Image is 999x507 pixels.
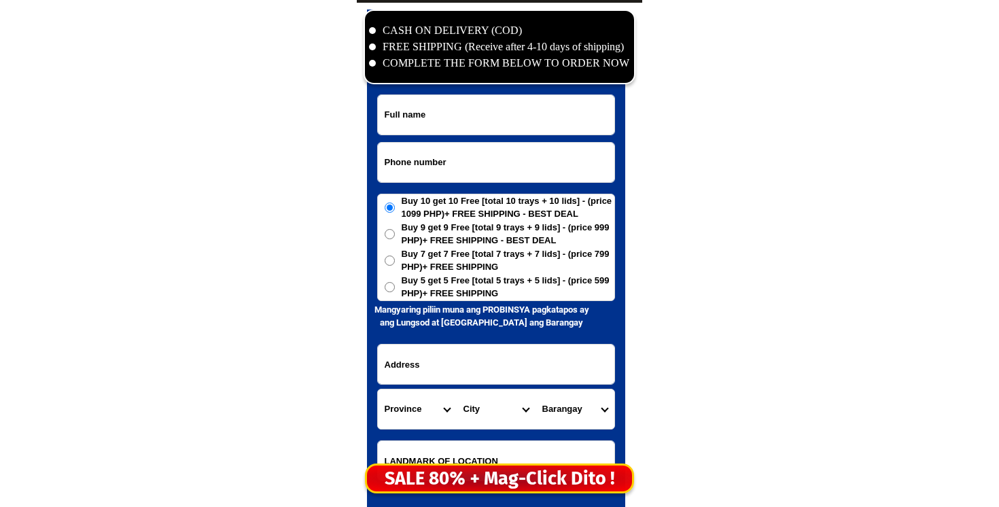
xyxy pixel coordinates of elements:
[369,55,630,71] li: COMPLETE THE FORM BELOW TO ORDER NOW
[385,203,395,213] input: Buy 10 get 10 Free [total 10 trays + 10 lids] - (price 1099 PHP)+ FREE SHIPPING - BEST DEAL
[385,229,395,239] input: Buy 9 get 9 Free [total 9 trays + 9 lids] - (price 999 PHP)+ FREE SHIPPING - BEST DEAL
[385,282,395,292] input: Buy 5 get 5 Free [total 5 trays + 5 lids] - (price 599 PHP)+ FREE SHIPPING
[378,143,614,182] input: Input phone_number
[367,465,632,493] div: SALE 80% + Mag-Click Dito !
[402,274,614,300] span: Buy 5 get 5 Free [total 5 trays + 5 lids] - (price 599 PHP)+ FREE SHIPPING
[536,389,614,429] select: Select commune
[402,247,614,274] span: Buy 7 get 7 Free [total 7 trays + 7 lids] - (price 799 PHP)+ FREE SHIPPING
[369,22,630,39] li: CASH ON DELIVERY (COD)
[378,95,614,135] input: Input full_name
[402,194,614,221] span: Buy 10 get 10 Free [total 10 trays + 10 lids] - (price 1099 PHP)+ FREE SHIPPING - BEST DEAL
[402,221,614,247] span: Buy 9 get 9 Free [total 9 trays + 9 lids] - (price 999 PHP)+ FREE SHIPPING - BEST DEAL
[369,39,630,55] li: FREE SHIPPING (Receive after 4-10 days of shipping)
[378,389,457,429] select: Select province
[378,441,614,480] input: Input LANDMARKOFLOCATION
[457,389,536,429] select: Select district
[367,303,596,330] h6: Mangyaring piliin muna ang PROBINSYA pagkatapos ay ang Lungsod at [GEOGRAPHIC_DATA] ang Barangay
[378,345,614,384] input: Input address
[385,256,395,266] input: Buy 7 get 7 Free [total 7 trays + 7 lids] - (price 799 PHP)+ FREE SHIPPING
